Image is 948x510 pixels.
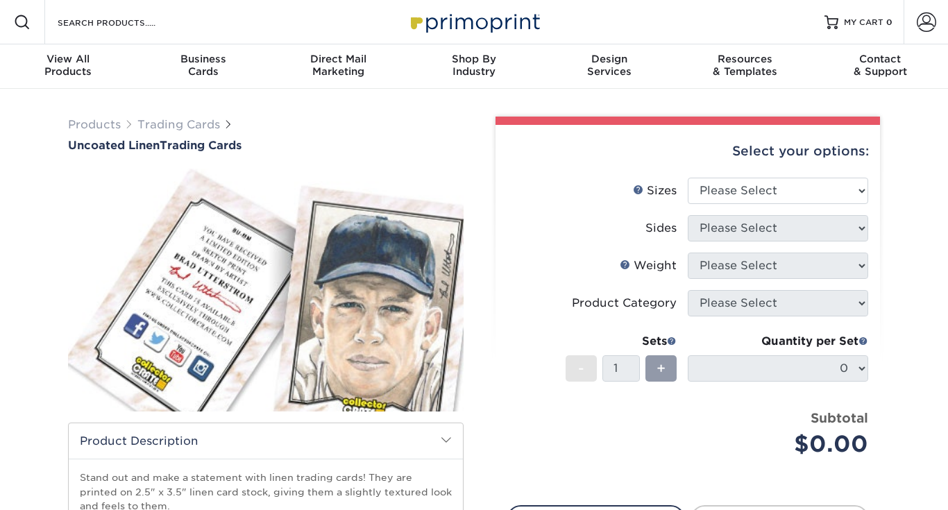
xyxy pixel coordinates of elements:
[844,17,883,28] span: MY CART
[886,17,892,27] span: 0
[68,139,464,152] h1: Trading Cards
[271,44,406,89] a: Direct MailMarketing
[56,14,192,31] input: SEARCH PRODUCTS.....
[620,257,677,274] div: Weight
[68,153,464,427] img: Uncoated Linen 01
[813,53,948,65] span: Contact
[645,220,677,237] div: Sides
[68,139,464,152] a: Uncoated LinenTrading Cards
[406,44,541,89] a: Shop ByIndustry
[137,118,220,131] a: Trading Cards
[135,53,271,78] div: Cards
[633,182,677,199] div: Sizes
[135,44,271,89] a: BusinessCards
[135,53,271,65] span: Business
[68,118,121,131] a: Products
[68,139,160,152] span: Uncoated Linen
[813,44,948,89] a: Contact& Support
[271,53,406,78] div: Marketing
[811,410,868,425] strong: Subtotal
[572,295,677,312] div: Product Category
[813,53,948,78] div: & Support
[698,427,868,461] div: $0.00
[405,7,543,37] img: Primoprint
[542,44,677,89] a: DesignServices
[578,358,584,379] span: -
[69,423,463,459] h2: Product Description
[677,44,813,89] a: Resources& Templates
[542,53,677,65] span: Design
[566,333,677,350] div: Sets
[657,358,666,379] span: +
[507,125,869,178] div: Select your options:
[688,333,868,350] div: Quantity per Set
[271,53,406,65] span: Direct Mail
[677,53,813,78] div: & Templates
[542,53,677,78] div: Services
[406,53,541,65] span: Shop By
[406,53,541,78] div: Industry
[677,53,813,65] span: Resources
